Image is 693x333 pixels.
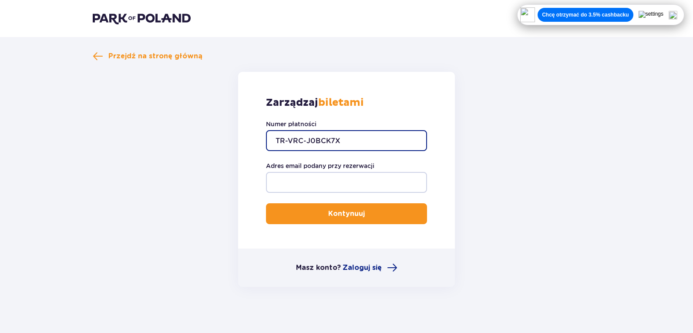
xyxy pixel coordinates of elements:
[93,12,191,24] img: Park of Poland logo
[296,263,341,272] p: Masz konto?
[318,96,364,109] strong: biletami
[343,263,382,272] span: Zaloguj się
[266,203,427,224] button: Kontynuuj
[266,96,364,109] p: Zarządzaj
[93,51,202,61] a: Przejdź na stronę główną
[108,51,202,61] span: Przejdź na stronę główną
[266,161,374,170] label: Adres email podany przy rezerwacji
[328,209,365,219] p: Kontynuuj
[266,120,316,128] label: Numer płatności
[343,262,397,273] a: Zaloguj się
